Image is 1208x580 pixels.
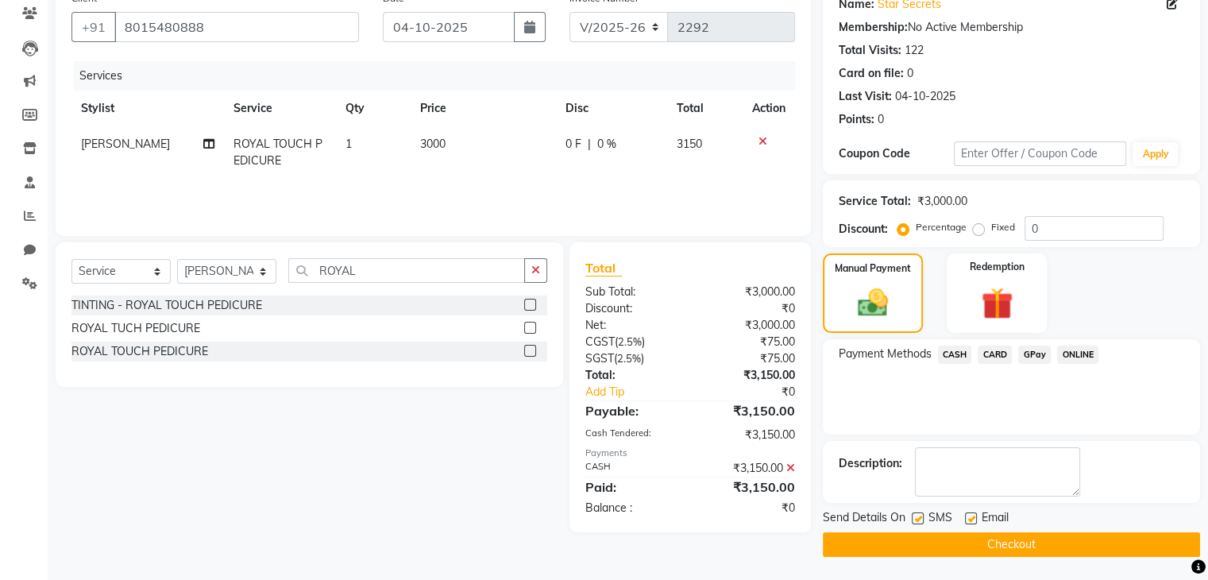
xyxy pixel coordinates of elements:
div: ₹3,150.00 [690,460,807,477]
button: +91 [71,12,116,42]
img: _cash.svg [848,285,897,320]
div: Last Visit: [839,88,892,105]
div: Discount: [839,221,888,238]
div: ₹0 [690,500,807,516]
th: Disc [556,91,667,126]
div: ₹3,000.00 [917,193,967,210]
span: | [588,136,591,153]
th: Total [667,91,743,126]
div: ₹75.00 [690,334,807,350]
span: Total [585,260,622,276]
button: Apply [1133,142,1178,166]
div: Total Visits: [839,42,901,59]
span: 1 [345,137,352,151]
div: ₹3,150.00 [690,478,807,497]
div: ROYAL TOUCH PEDICURE [71,343,208,360]
div: 122 [905,42,924,59]
span: ONLINE [1057,346,1098,364]
span: CASH [938,346,972,364]
span: Payment Methods [839,346,932,362]
th: Action [743,91,795,126]
span: 0 F [565,136,581,153]
span: 3150 [677,137,702,151]
div: Payable: [573,401,690,420]
span: 0 % [597,136,616,153]
a: Add Tip [573,384,709,400]
button: Checkout [823,532,1200,557]
span: 3000 [420,137,446,151]
span: CARD [978,346,1012,364]
label: Redemption [970,260,1025,274]
span: GPay [1018,346,1051,364]
span: 2.5% [617,352,641,365]
div: Membership: [839,19,908,36]
div: ₹3,150.00 [690,367,807,384]
div: Paid: [573,478,690,497]
div: Cash Tendered: [573,427,690,443]
div: ( ) [573,334,690,350]
label: Manual Payment [835,261,911,276]
div: Service Total: [839,193,911,210]
div: Coupon Code [839,145,954,162]
span: Email [982,509,1009,529]
span: ROYAL TOUCH PEDICURE [233,137,322,168]
span: SMS [928,509,952,529]
div: ₹0 [709,384,806,400]
div: Net: [573,317,690,334]
span: Send Details On [823,509,905,529]
span: [PERSON_NAME] [81,137,170,151]
th: Service [224,91,336,126]
th: Price [411,91,556,126]
div: 0 [878,111,884,128]
input: Search or Scan [288,258,525,283]
div: CASH [573,460,690,477]
label: Fixed [991,220,1015,234]
input: Enter Offer / Coupon Code [954,141,1127,166]
input: Search by Name/Mobile/Email/Code [114,12,359,42]
div: 04-10-2025 [895,88,955,105]
div: Payments [585,447,795,460]
div: Balance : [573,500,690,516]
div: Description: [839,455,902,472]
img: _gift.svg [971,284,1023,323]
div: ₹75.00 [690,350,807,367]
th: Stylist [71,91,224,126]
div: ROYAL TUCH PEDICURE [71,320,200,337]
th: Qty [336,91,411,126]
label: Percentage [916,220,967,234]
div: Sub Total: [573,284,690,300]
div: Discount: [573,300,690,317]
div: ₹3,000.00 [690,317,807,334]
div: ₹3,000.00 [690,284,807,300]
div: Total: [573,367,690,384]
span: SGST [585,351,614,365]
div: Services [73,61,807,91]
div: TINTING - ROYAL TOUCH PEDICURE [71,297,262,314]
div: ₹3,150.00 [690,427,807,443]
div: ₹0 [690,300,807,317]
span: CGST [585,334,615,349]
div: Card on file: [839,65,904,82]
span: 2.5% [618,335,642,348]
div: ₹3,150.00 [690,401,807,420]
div: 0 [907,65,913,82]
div: No Active Membership [839,19,1184,36]
div: ( ) [573,350,690,367]
div: Points: [839,111,874,128]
